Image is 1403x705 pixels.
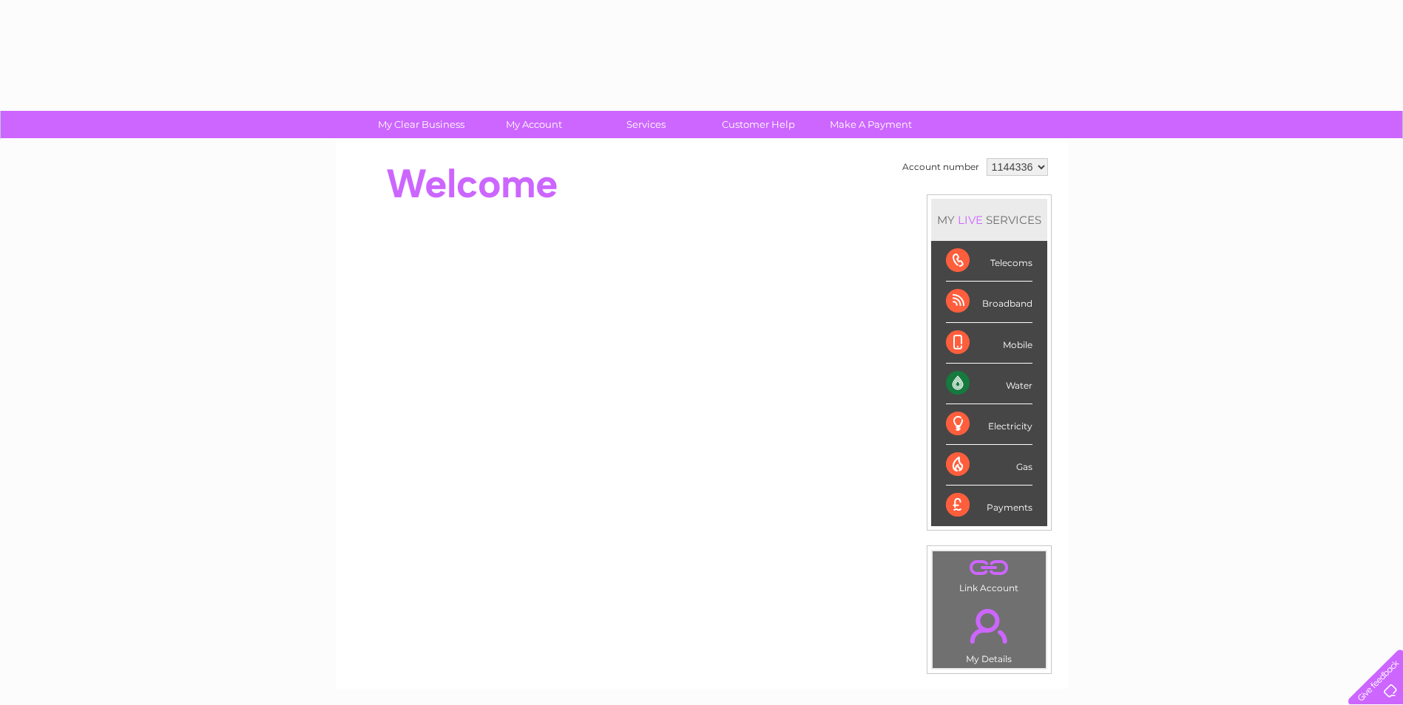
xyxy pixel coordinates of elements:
div: Gas [946,445,1032,486]
div: MY SERVICES [931,199,1047,241]
div: Mobile [946,323,1032,364]
a: Services [585,111,707,138]
td: Link Account [932,551,1047,597]
div: Telecoms [946,241,1032,282]
td: My Details [932,596,1047,669]
a: . [936,600,1042,652]
div: Electricity [946,404,1032,445]
a: My Account [473,111,595,138]
a: Customer Help [697,111,819,138]
div: LIVE [955,213,986,227]
td: Account number [899,154,983,180]
a: My Clear Business [360,111,482,138]
div: Broadband [946,282,1032,322]
a: Make A Payment [810,111,932,138]
div: Payments [946,486,1032,525]
div: Water [946,364,1032,404]
a: . [936,555,1042,581]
